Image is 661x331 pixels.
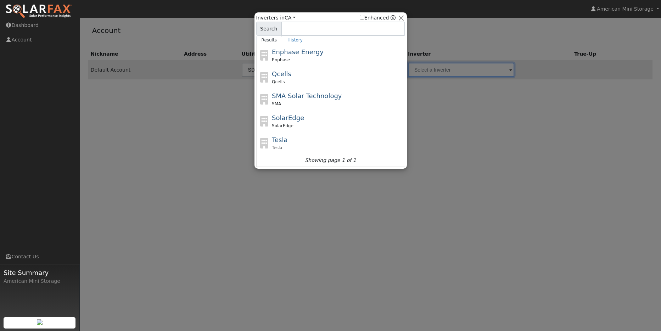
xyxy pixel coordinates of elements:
a: History [282,36,308,44]
span: American Mini Storage [597,6,654,12]
a: CA [285,15,296,21]
a: Enhanced Providers [391,15,396,21]
span: Qcells [272,70,291,78]
i: Showing page 1 of 1 [305,157,356,164]
span: SMA [272,101,281,107]
span: SolarEdge [272,123,293,129]
img: SolarFax [5,4,72,19]
div: American Mini Storage [4,277,76,285]
span: SMA Solar Technology [272,92,342,100]
span: Enphase Energy [272,48,324,56]
span: Site Summary [4,268,76,277]
img: retrieve [37,319,43,325]
span: Tesla [272,145,282,151]
span: Enphase [272,57,290,63]
span: Inverters in [256,14,296,22]
span: Show enhanced providers [360,14,396,22]
input: Enhanced [360,15,364,19]
a: Results [256,36,282,44]
span: Qcells [272,79,285,85]
span: SolarEdge [272,114,304,122]
span: Search [256,22,281,36]
label: Enhanced [360,14,389,22]
span: Tesla [272,136,287,144]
